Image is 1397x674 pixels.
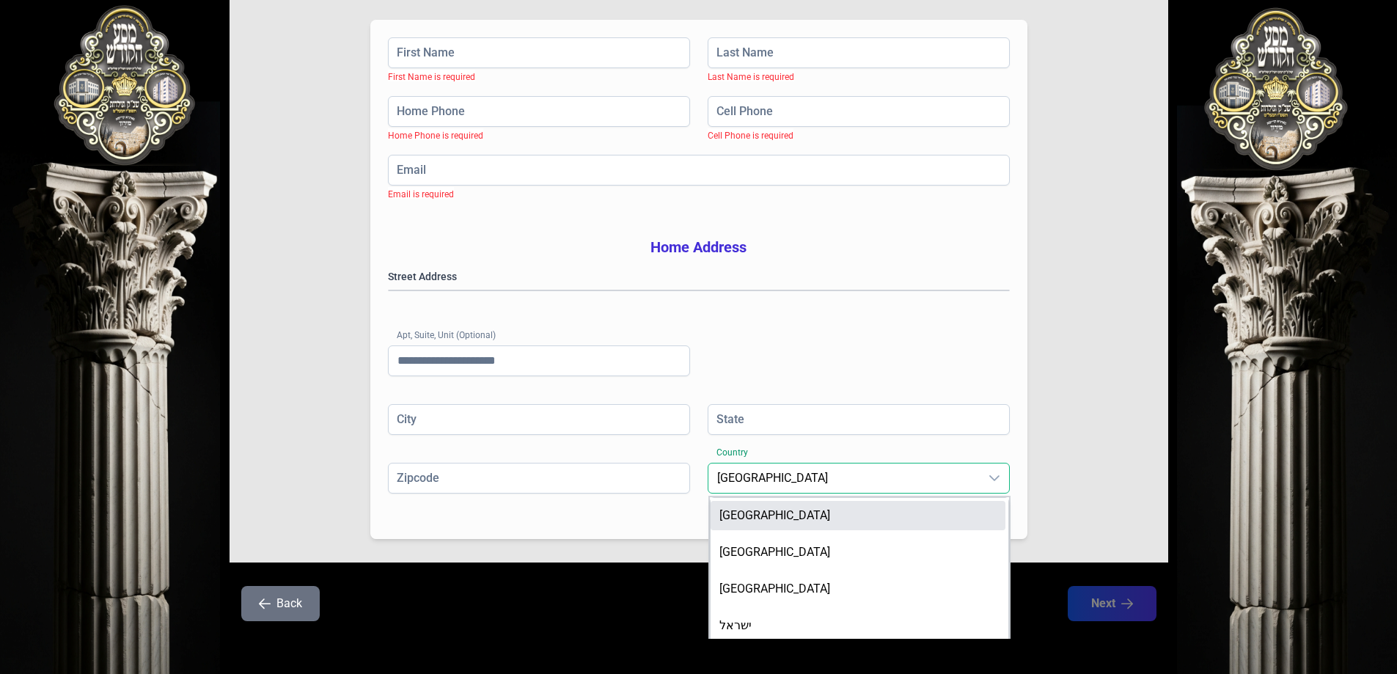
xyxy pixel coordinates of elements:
[719,582,830,596] span: [GEOGRAPHIC_DATA]
[388,237,1010,257] h3: Home Address
[388,72,475,82] span: First Name is required
[388,189,454,199] span: Email is required
[980,464,1009,493] div: dropdown trigger
[711,538,1005,567] li: United Kingdom
[711,574,1005,604] li: Canada
[708,464,980,493] span: United States
[388,131,483,141] span: Home Phone is required
[708,72,794,82] span: Last Name is required
[1068,586,1156,621] button: Next
[241,586,320,621] button: Back
[711,498,1008,649] ul: Option List
[719,545,830,559] span: [GEOGRAPHIC_DATA]
[711,501,1005,530] li: United States
[719,508,830,522] span: [GEOGRAPHIC_DATA]
[388,269,1010,284] label: Street Address
[711,611,1005,640] li: ישראל
[719,618,752,632] span: ישראל
[708,131,793,141] span: Cell Phone is required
